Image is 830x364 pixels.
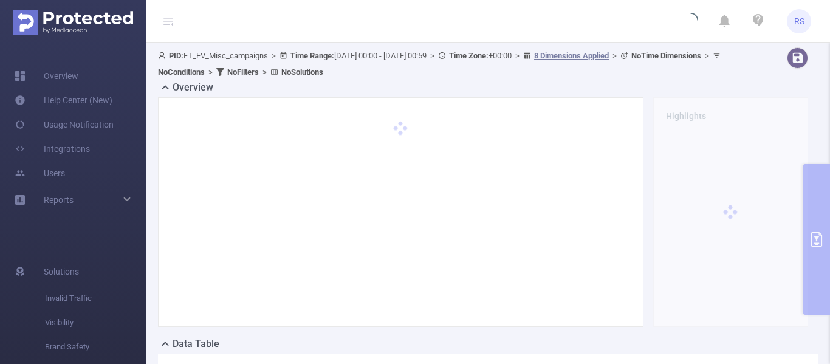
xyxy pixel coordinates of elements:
b: No Filters [227,67,259,77]
span: > [512,51,523,60]
a: Integrations [15,137,90,161]
span: > [609,51,620,60]
span: Brand Safety [45,335,146,359]
h2: Overview [173,80,213,95]
span: > [259,67,270,77]
b: Time Range: [290,51,334,60]
a: Help Center (New) [15,88,112,112]
u: 8 Dimensions Applied [534,51,609,60]
span: > [205,67,216,77]
i: icon: user [158,52,169,60]
span: > [701,51,713,60]
a: Reports [44,188,74,212]
span: Solutions [44,259,79,284]
span: Reports [44,195,74,205]
span: Invalid Traffic [45,286,146,311]
b: No Conditions [158,67,205,77]
h2: Data Table [173,337,219,351]
span: > [268,51,280,60]
b: No Time Dimensions [631,51,701,60]
img: Protected Media [13,10,133,35]
a: Overview [15,64,78,88]
a: Usage Notification [15,112,114,137]
i: icon: loading [684,13,698,30]
b: PID: [169,51,183,60]
span: FT_EV_Misc_campaigns [DATE] 00:00 - [DATE] 00:59 +00:00 [158,51,724,77]
b: No Solutions [281,67,323,77]
span: RS [794,9,804,33]
span: > [427,51,438,60]
span: Visibility [45,311,146,335]
a: Users [15,161,65,185]
b: Time Zone: [449,51,489,60]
